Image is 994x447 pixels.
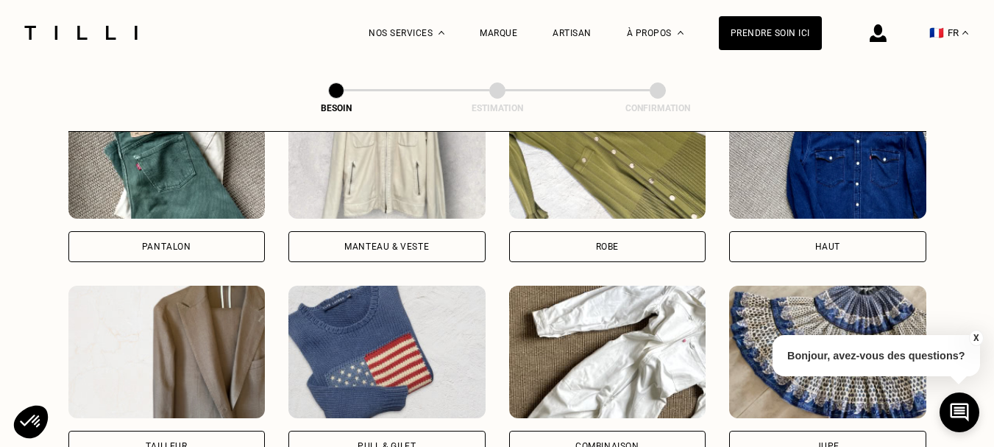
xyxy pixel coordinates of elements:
img: Tilli retouche votre Jupe [729,286,926,418]
img: Logo du service de couturière Tilli [19,26,143,40]
div: Estimation [424,103,571,113]
div: Haut [815,242,840,251]
img: Tilli retouche votre Combinaison [509,286,706,418]
div: Manteau & Veste [344,242,429,251]
div: Besoin [263,103,410,113]
img: icône connexion [870,24,887,42]
img: Tilli retouche votre Robe [509,86,706,219]
a: Marque [480,28,517,38]
img: Tilli retouche votre Haut [729,86,926,219]
div: Confirmation [584,103,731,113]
a: Prendre soin ici [719,16,822,50]
a: Artisan [553,28,592,38]
img: Tilli retouche votre Manteau & Veste [288,86,486,219]
img: Tilli retouche votre Pull & gilet [288,286,486,418]
p: Bonjour, avez-vous des questions? [773,335,980,376]
div: Pantalon [142,242,191,251]
img: Tilli retouche votre Tailleur [68,286,266,418]
div: Robe [596,242,619,251]
img: Menu déroulant [439,31,444,35]
button: X [968,330,983,346]
img: Tilli retouche votre Pantalon [68,86,266,219]
img: Menu déroulant à propos [678,31,684,35]
img: menu déroulant [962,31,968,35]
span: 🇫🇷 [929,26,944,40]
